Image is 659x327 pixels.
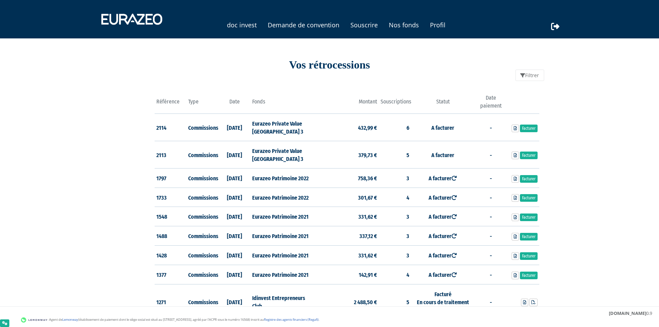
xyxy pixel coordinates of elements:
[475,284,507,319] td: -
[315,207,379,226] td: 331,62 €
[475,141,507,169] td: -
[411,207,475,226] td: A facturer
[155,265,187,284] td: 1377
[219,168,251,188] td: [DATE]
[155,141,187,169] td: 2113
[411,94,475,114] th: Statut
[219,226,251,246] td: [DATE]
[96,9,167,29] img: 1731417592-eurazeo_logo_blanc.png
[475,265,507,284] td: -
[250,141,314,169] td: Eurazeo Private Value [GEOGRAPHIC_DATA] 3
[186,284,219,319] td: Commissions
[411,246,475,265] td: A facturer
[21,317,47,324] img: logo-lemonway.png
[411,168,475,188] td: A facturer
[475,226,507,246] td: -
[186,246,219,265] td: Commissions
[155,207,187,226] td: 1548
[411,284,475,319] td: Facturé En cours de traitement (Eurazeo)
[475,188,507,207] td: -
[250,168,314,188] td: Eurazeo Patrimoine 2022
[451,272,457,278] i: Ré-ouvert le 19/12/2023
[186,94,219,114] th: Type
[250,94,314,114] th: Fonds
[250,207,314,226] td: Eurazeo Patrimoine 2021
[451,214,457,219] i: Ré-ouvert le 19/12/2023
[379,94,411,114] th: Souscriptions
[520,272,538,279] a: Facturer
[609,310,652,317] div: 0.9
[250,226,314,246] td: Eurazeo Patrimoine 2021
[315,246,379,265] td: 331,62 €
[315,226,379,246] td: 337,12 €
[451,253,457,258] i: Ré-ouvert le 19/12/2023
[219,246,251,265] td: [DATE]
[379,226,411,246] td: 3
[315,114,379,141] td: 432,99 €
[411,114,475,141] td: A facturer
[475,246,507,265] td: -
[451,233,457,239] i: Ré-ouvert le 19/12/2023
[186,265,219,284] td: Commissions
[155,168,187,188] td: 1797
[379,207,411,226] td: 3
[186,207,219,226] td: Commissions
[520,214,538,221] a: Facturer
[430,20,446,30] a: Profil
[315,284,379,319] td: 2 488,50 €
[411,141,475,169] td: A facturer
[219,265,251,284] td: [DATE]
[155,114,187,141] td: 2114
[520,152,538,159] a: Facturer
[350,20,378,30] a: Souscrire
[475,207,507,226] td: -
[155,94,187,114] th: Référence
[411,188,475,207] td: A facturer
[186,226,219,246] td: Commissions
[62,317,78,322] a: Lemonway
[132,57,527,73] div: Vos rétrocessions
[475,114,507,141] td: -
[155,246,187,265] td: 1428
[315,141,379,169] td: 379,73 €
[250,246,314,265] td: Eurazeo Patrimoine 2021
[379,246,411,265] td: 3
[155,284,187,319] td: 1271
[264,317,319,322] a: Registre des agents financiers (Regafi)
[268,20,339,30] a: Demande de convention
[379,188,411,207] td: 4
[186,114,219,141] td: Commissions
[315,168,379,188] td: 758,36 €
[411,226,475,246] td: A facturer
[475,94,507,114] th: Date paiement
[379,168,411,188] td: 3
[515,70,544,81] span: Filtrer
[155,226,187,246] td: 1488
[520,194,538,202] a: Facturer
[451,195,457,200] i: Ré-ouvert le 19/12/2023
[219,141,251,169] td: [DATE]
[475,168,507,188] td: -
[315,265,379,284] td: 142,91 €
[609,310,646,316] strong: [DOMAIN_NAME]
[520,175,538,183] a: Facturer
[219,94,251,114] th: Date
[250,284,314,319] td: Idinvest Entrepreneurs Club
[186,188,219,207] td: Commissions
[219,207,251,226] td: [DATE]
[250,114,314,141] td: Eurazeo Private Value [GEOGRAPHIC_DATA] 3
[379,141,411,169] td: 5
[227,20,257,30] a: doc invest
[186,141,219,169] td: Commissions
[520,233,538,240] a: Facturer
[379,114,411,141] td: 6
[520,252,538,260] a: Facturer
[219,114,251,141] td: [DATE]
[451,175,457,181] i: Ré-ouvert le 19/12/2023
[315,188,379,207] td: 301,67 €
[219,188,251,207] td: [DATE]
[411,265,475,284] td: A facturer
[250,265,314,284] td: Eurazeo Patrimoine 2021
[389,20,419,30] a: Nos fonds
[186,168,219,188] td: Commissions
